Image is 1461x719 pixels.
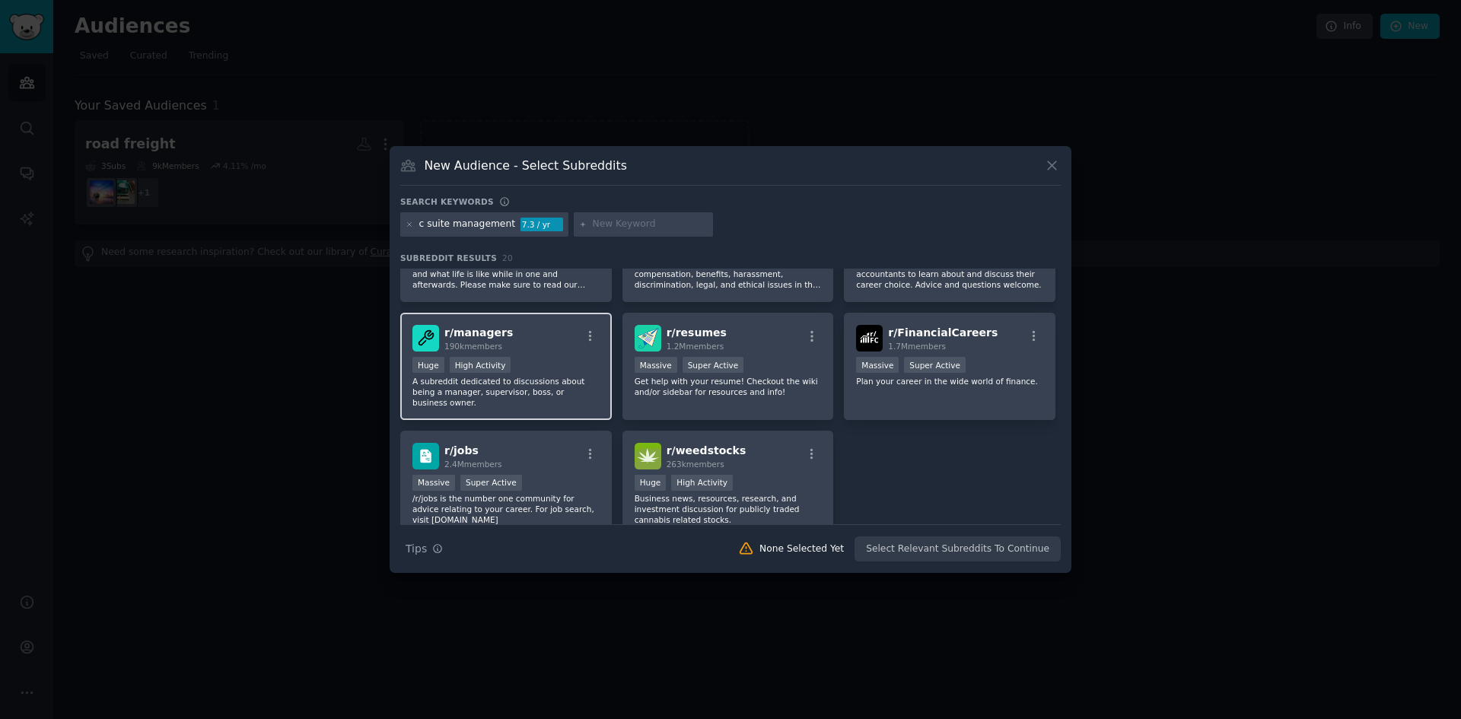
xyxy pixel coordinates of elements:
span: 1.2M members [667,342,724,351]
span: 1.7M members [888,342,946,351]
img: resumes [635,325,661,352]
div: High Activity [450,357,511,373]
p: Plan your career in the wide world of finance. [856,376,1043,387]
span: r/ weedstocks [667,444,746,457]
div: Super Active [460,475,522,491]
div: Massive [856,357,899,373]
div: Super Active [683,357,744,373]
span: 263k members [667,460,724,469]
p: A place for employees to ask questions about compensation, benefits, harassment, discrimination, ... [635,258,822,290]
div: 7.3 / yr [520,218,563,231]
img: FinancialCareers [856,325,883,352]
img: managers [412,325,439,352]
div: High Activity [671,475,733,491]
p: Learn about MBA programs, applying to them, and what life is like while in one and afterwards. Pl... [412,258,600,290]
div: Super Active [904,357,966,373]
p: Business news, resources, research, and investment discussion for publicly traded cannabis relate... [635,493,822,525]
img: jobs [412,443,439,469]
div: c suite management [419,218,515,231]
span: r/ resumes [667,326,727,339]
input: New Keyword [592,218,708,231]
span: r/ managers [444,326,513,339]
span: Subreddit Results [400,253,497,263]
div: Huge [412,357,444,373]
div: Massive [412,475,455,491]
p: Primarily for accountants and aspiring accountants to learn about and discuss their career choice... [856,258,1043,290]
span: Tips [406,541,427,557]
img: weedstocks [635,443,661,469]
h3: Search keywords [400,196,494,207]
span: r/ FinancialCareers [888,326,998,339]
p: /r/jobs is the number one community for advice relating to your career. For job search, visit [DO... [412,493,600,525]
span: 2.4M members [444,460,502,469]
button: Tips [400,536,448,562]
span: 20 [502,253,513,262]
div: Huge [635,475,667,491]
div: None Selected Yet [759,542,844,556]
p: A subreddit dedicated to discussions about being a manager, supervisor, boss, or business owner. [412,376,600,408]
div: Massive [635,357,677,373]
p: Get help with your resume! Checkout the wiki and/or sidebar for resources and info! [635,376,822,397]
span: r/ jobs [444,444,479,457]
span: 190k members [444,342,502,351]
h3: New Audience - Select Subreddits [425,157,627,173]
